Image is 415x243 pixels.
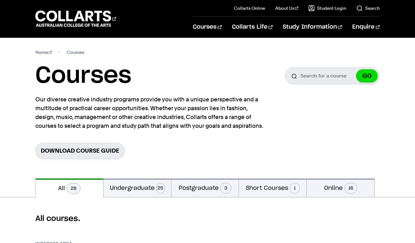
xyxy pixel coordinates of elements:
span: 1 [290,183,300,194]
span: 25 [156,183,165,194]
button: All28 [36,178,103,197]
a: Enquire [352,17,380,37]
button: Postgraduate3 [171,178,239,197]
a: Search [356,5,380,11]
button: Online16 [307,178,374,197]
a: Student Login [308,5,346,11]
a: Collarts Online [234,5,265,11]
button: Undergraduate25 [104,178,171,197]
div: Go to homepage [35,10,116,28]
span: Courses [67,48,84,57]
a: Study Information [283,17,342,37]
a: Home [35,48,52,57]
span: 16 [344,183,357,194]
p: Our diverse creative industry programs provide you with a unique perspective and a multitude of p... [35,95,266,130]
span: 3 [220,183,231,194]
a: Collarts Life [232,17,273,37]
h2: All courses. [35,214,380,224]
a: Download Course Guide [35,143,125,158]
h1: Courses [35,62,131,90]
a: Courses [193,17,222,37]
button: GO [356,69,378,82]
a: About Us [275,5,299,11]
button: Short Courses1 [239,178,306,197]
span: 28 [67,183,80,194]
input: Search for a course [285,67,380,84]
